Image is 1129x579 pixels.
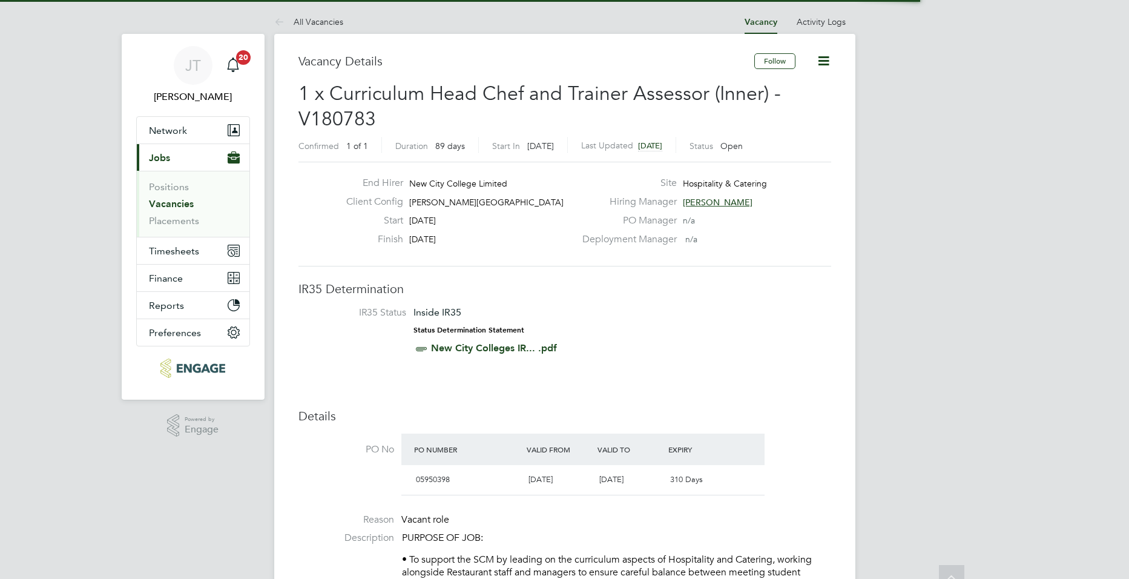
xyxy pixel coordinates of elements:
[594,438,665,460] div: Valid To
[683,178,767,189] span: Hospitality & Catering
[527,141,554,151] span: [DATE]
[298,141,339,151] label: Confirmed
[298,443,394,456] label: PO No
[298,281,831,297] h3: IR35 Determination
[149,152,170,164] span: Jobs
[298,408,831,424] h3: Details
[137,117,249,144] button: Network
[149,245,199,257] span: Timesheets
[137,265,249,291] button: Finance
[136,46,250,104] a: JT[PERSON_NAME]
[797,16,846,27] a: Activity Logs
[416,474,450,485] span: 05950398
[685,234,697,245] span: n/a
[745,17,777,27] a: Vacancy
[274,16,343,27] a: All Vacancies
[136,359,250,378] a: Go to home page
[409,178,507,189] span: New City College Limited
[754,53,795,69] button: Follow
[413,326,524,334] strong: Status Determination Statement
[337,177,403,190] label: End Hirer
[136,90,250,104] span: Joe Turner
[670,474,703,485] span: 310 Days
[149,125,187,136] span: Network
[720,141,743,151] span: Open
[298,532,394,544] label: Description
[524,438,594,460] div: Valid From
[337,196,403,208] label: Client Config
[311,306,406,319] label: IR35 Status
[149,181,189,193] a: Positions
[409,215,436,226] span: [DATE]
[528,474,553,485] span: [DATE]
[402,532,831,544] p: PURPOSE OF JOB:
[298,53,754,69] h3: Vacancy Details
[137,171,249,237] div: Jobs
[575,233,677,246] label: Deployment Manager
[665,438,736,460] div: Expiry
[185,58,201,73] span: JT
[411,438,524,460] div: PO Number
[149,300,184,311] span: Reports
[690,141,713,151] label: Status
[581,140,633,151] label: Last Updated
[683,215,695,226] span: n/a
[167,414,219,437] a: Powered byEngage
[575,214,677,227] label: PO Manager
[638,141,662,151] span: [DATE]
[221,46,245,85] a: 20
[431,342,557,354] a: New City Colleges IR... .pdf
[185,414,219,425] span: Powered by
[298,82,781,131] span: 1 x Curriculum Head Chef and Trainer Assessor (Inner) - V180783
[575,196,677,208] label: Hiring Manager
[149,198,194,210] a: Vacancies
[409,234,436,245] span: [DATE]
[149,215,199,227] a: Placements
[683,197,752,208] span: [PERSON_NAME]
[413,306,461,318] span: Inside IR35
[137,319,249,346] button: Preferences
[401,514,449,526] span: Vacant role
[435,141,465,151] span: 89 days
[137,237,249,264] button: Timesheets
[337,233,403,246] label: Finish
[298,514,394,526] label: Reason
[395,141,428,151] label: Duration
[492,141,520,151] label: Start In
[185,425,219,435] span: Engage
[236,50,251,65] span: 20
[160,359,225,378] img: huntereducation-logo-retina.png
[599,474,624,485] span: [DATE]
[409,197,564,208] span: [PERSON_NAME][GEOGRAPHIC_DATA]
[137,292,249,319] button: Reports
[575,177,677,190] label: Site
[337,214,403,227] label: Start
[122,34,265,400] nav: Main navigation
[346,141,368,151] span: 1 of 1
[149,327,201,339] span: Preferences
[137,144,249,171] button: Jobs
[149,273,183,284] span: Finance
